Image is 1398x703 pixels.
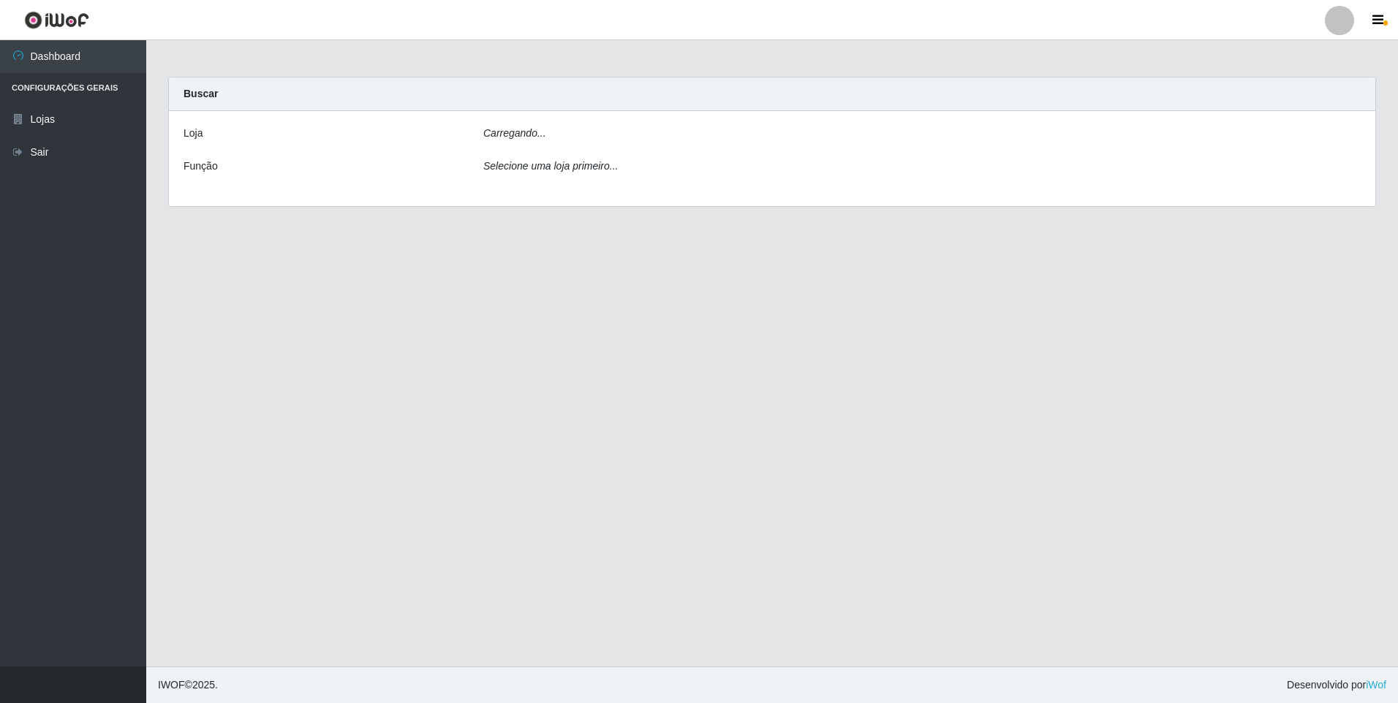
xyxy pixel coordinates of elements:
span: IWOF [158,679,185,691]
strong: Buscar [184,88,218,99]
i: Carregando... [483,127,546,139]
img: CoreUI Logo [24,11,89,29]
i: Selecione uma loja primeiro... [483,160,618,172]
a: iWof [1366,679,1386,691]
span: © 2025 . [158,677,218,693]
label: Loja [184,126,203,141]
label: Função [184,159,218,174]
span: Desenvolvido por [1287,677,1386,693]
